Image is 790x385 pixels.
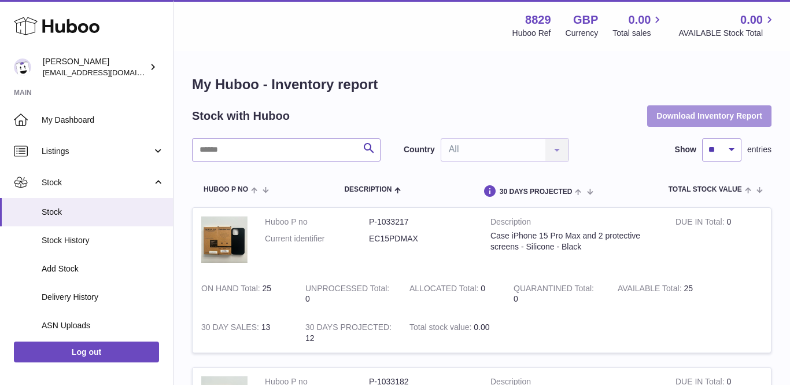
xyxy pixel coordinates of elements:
[42,292,164,303] span: Delivery History
[42,177,152,188] span: Stock
[201,322,261,335] strong: 30 DAY SALES
[490,230,658,252] div: Case iPhone 15 Pro Max and 2 protective screens - Silicone - Black
[514,284,594,296] strong: QUARANTINED Total
[612,28,664,39] span: Total sales
[566,28,599,39] div: Currency
[305,284,389,296] strong: UNPROCESSED Total
[192,75,771,94] h1: My Huboo - Inventory report
[42,146,152,157] span: Listings
[409,284,481,296] strong: ALLOCATED Total
[369,217,473,228] dd: P-1033217
[669,186,742,193] span: Total stock value
[401,274,505,314] td: 0
[201,217,248,263] img: product image
[525,12,551,28] strong: 8829
[629,12,651,28] span: 0.00
[500,188,573,196] span: 30 DAYS PROJECTED
[297,274,401,314] td: 0
[409,322,474,335] strong: Total stock value
[667,208,771,274] td: 0
[14,58,31,76] img: commandes@kpmatech.com
[42,320,164,331] span: ASN Uploads
[573,12,598,28] strong: GBP
[747,144,771,155] span: entries
[43,68,170,77] span: [EMAIL_ADDRESS][DOMAIN_NAME]
[609,274,713,314] td: 25
[675,217,726,229] strong: DUE IN Total
[647,105,771,126] button: Download Inventory Report
[612,12,664,39] a: 0.00 Total sales
[678,28,776,39] span: AVAILABLE Stock Total
[193,313,297,353] td: 13
[512,28,551,39] div: Huboo Ref
[192,108,290,124] h2: Stock with Huboo
[490,217,658,230] strong: Description
[740,12,763,28] span: 0.00
[618,284,684,296] strong: AVAILABLE Total
[265,217,369,228] dt: Huboo P no
[404,144,435,155] label: Country
[474,322,489,332] span: 0.00
[193,274,297,314] td: 25
[344,186,392,193] span: Description
[678,12,776,39] a: 0.00 AVAILABLE Stock Total
[204,186,248,193] span: Huboo P no
[43,56,147,78] div: [PERSON_NAME]
[42,207,164,218] span: Stock
[265,233,369,244] dt: Current identifier
[42,235,164,246] span: Stock History
[675,144,696,155] label: Show
[514,294,518,303] span: 0
[42,115,164,126] span: My Dashboard
[305,322,392,335] strong: 30 DAYS PROJECTED
[201,284,263,296] strong: ON HAND Total
[42,263,164,274] span: Add Stock
[14,342,159,362] a: Log out
[369,233,473,244] dd: EC15PDMAX
[297,313,401,353] td: 12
